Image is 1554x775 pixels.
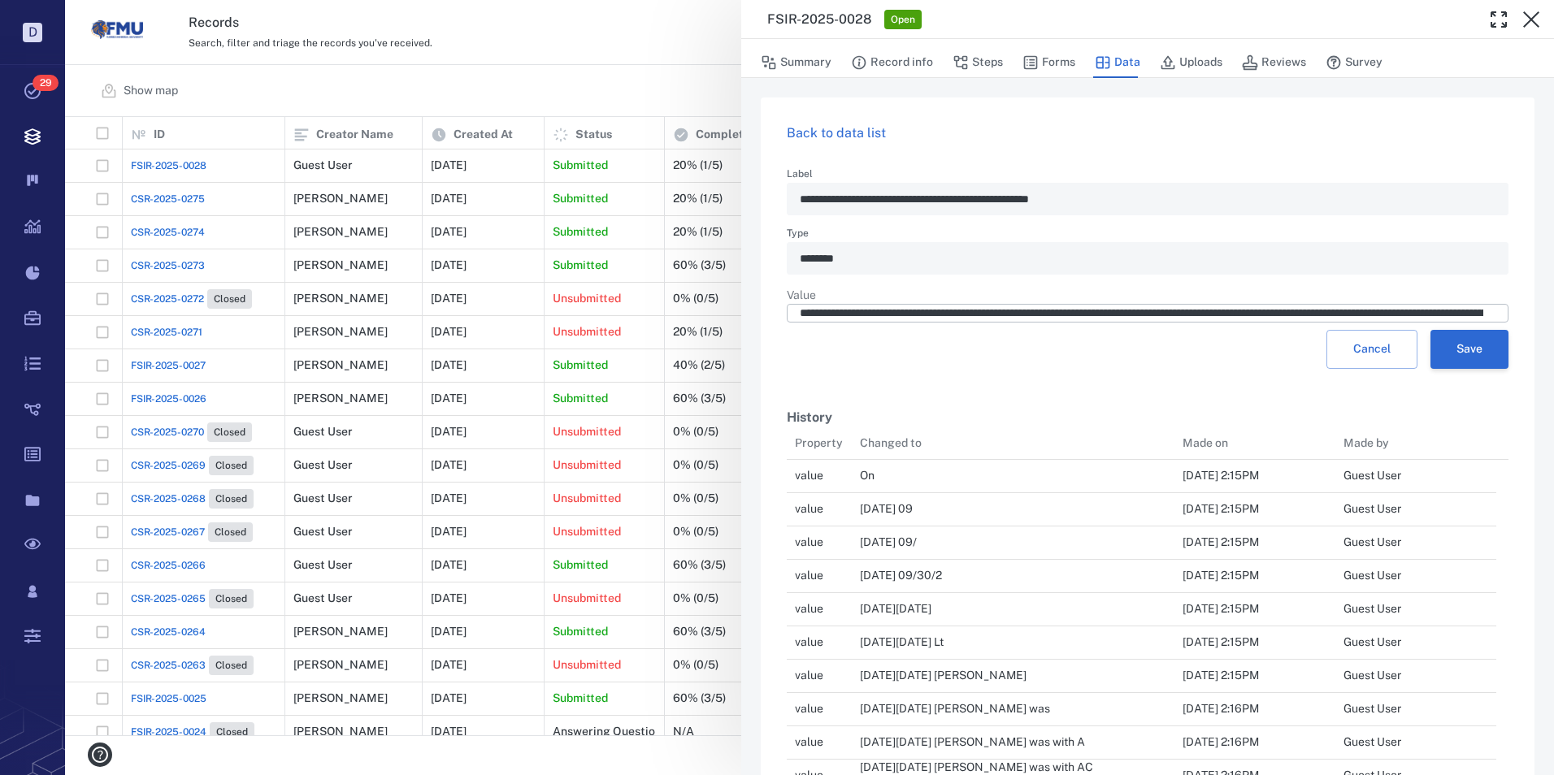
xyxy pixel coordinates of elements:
button: Record info [851,47,933,78]
div: On [860,468,875,484]
button: Reviews [1242,47,1306,78]
div: Guest User [1343,701,1401,717]
button: Survey [1326,47,1383,78]
div: [DATE] 2:15PM [1183,468,1259,484]
label: Type [787,228,1508,242]
div: [DATE][DATE] [860,601,931,617]
div: Guest User [1343,668,1401,684]
div: Guest User [1343,634,1401,651]
div: Made on [1174,420,1335,465]
div: Made by [1343,420,1389,465]
div: [DATE][DATE] [PERSON_NAME] was [860,701,1050,717]
div: [DATE][DATE] Lt [860,634,944,651]
span: Open [888,13,918,27]
div: value [795,668,823,684]
div: [DATE] 2:15PM [1183,634,1259,651]
div: Made by [1335,420,1496,465]
div: value [795,701,823,717]
button: Close [1515,3,1547,36]
div: value [795,501,823,517]
span: 29 [33,75,59,91]
div: value [795,734,823,751]
div: [DATE] 2:15PM [1183,668,1259,684]
div: [DATE] 2:15PM [1183,568,1259,584]
div: Value [787,288,1508,304]
div: Changed to [852,420,1174,465]
div: Guest User [1343,601,1401,617]
div: Guest User [1343,535,1401,551]
div: Guest User [1343,568,1401,584]
div: [DATE] 09 [860,501,913,517]
a: Cancel [1326,330,1417,369]
div: [DATE][DATE] [PERSON_NAME] [860,668,1027,684]
button: Steps [953,47,1003,78]
button: Uploads [1160,47,1222,78]
div: [DATE][DATE] [PERSON_NAME] was with A [860,734,1085,751]
div: [DATE] 2:15PM [1183,601,1259,617]
div: value [795,568,823,584]
div: Property [795,420,843,465]
h3: History [787,408,1508,427]
div: [DATE] 2:15PM [1183,535,1259,551]
button: Data [1095,47,1140,78]
div: [DATE] 09/30/2 [860,568,942,584]
div: value [795,535,823,551]
p: D [23,23,42,42]
div: value [795,634,823,651]
button: Forms [1022,47,1075,78]
div: Made on [1183,420,1228,465]
div: [DATE] 09/ [860,535,917,551]
button: Summary [761,47,831,78]
h3: FSIR-2025-0028 [767,10,871,29]
div: Property [787,420,852,465]
div: Guest User [1343,734,1401,751]
div: [DATE] 2:16PM [1183,734,1259,751]
div: value [795,468,823,484]
span: Help [37,11,70,26]
div: [DATE] 2:15PM [1183,501,1259,517]
button: Save [1430,330,1508,369]
div: Changed to [860,420,922,465]
div: Guest User [1343,501,1401,517]
button: Toggle Fullscreen [1482,3,1515,36]
label: Label [787,169,1508,183]
div: value [795,601,823,617]
a: Back to data list [787,125,886,141]
div: Guest User [1343,468,1401,484]
div: [DATE] 2:16PM [1183,701,1259,717]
